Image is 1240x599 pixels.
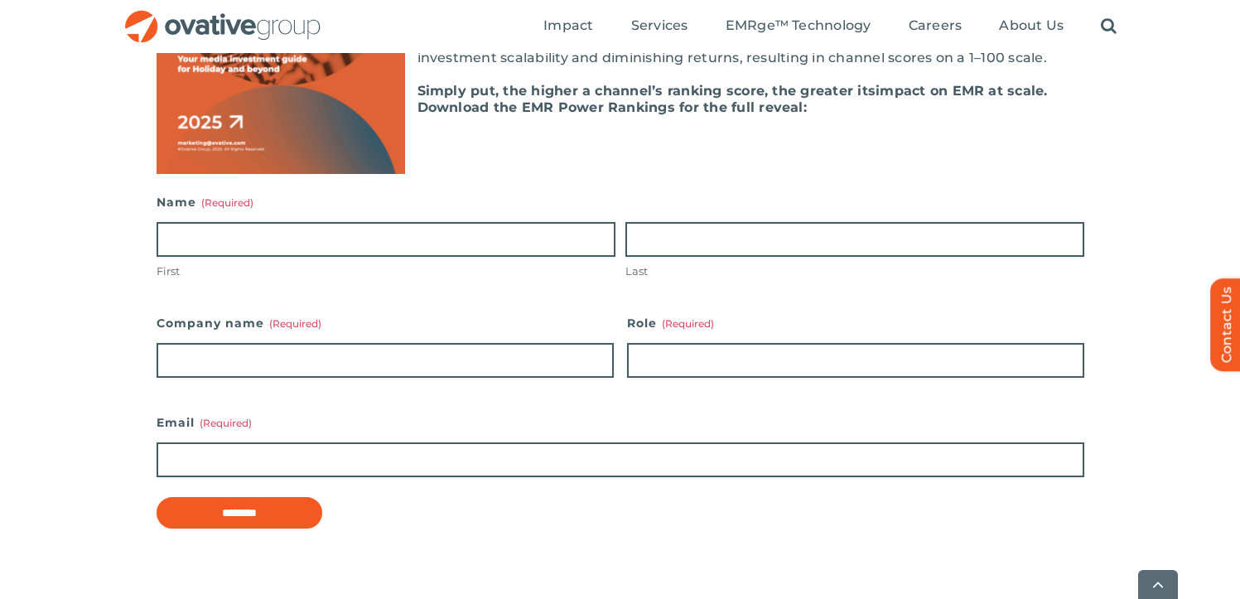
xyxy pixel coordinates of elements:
[200,417,252,429] span: (Required)
[726,17,871,36] a: EMRge™ Technology
[999,17,1064,36] a: About Us
[909,17,963,34] span: Careers
[631,17,688,34] span: Services
[157,263,615,279] label: First
[543,17,593,34] span: Impact
[417,83,876,99] b: Simply put, the higher a channel’s ranking score, the greater its
[627,312,1084,335] label: Role
[662,317,714,330] span: (Required)
[157,312,614,335] label: Company name
[631,17,688,36] a: Services
[726,17,871,34] span: EMRge™ Technology
[999,17,1064,34] span: About Us
[625,263,1084,279] label: Last
[157,191,253,214] legend: Name
[269,317,321,330] span: (Required)
[123,8,322,24] a: OG_Full_horizontal_RGB
[201,196,253,209] span: (Required)
[543,17,593,36] a: Impact
[417,83,1048,115] b: impact on EMR at scale. Download the EMR Power Rankings for the full reveal:
[157,411,1084,434] label: Email
[909,17,963,36] a: Careers
[1101,17,1117,36] a: Search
